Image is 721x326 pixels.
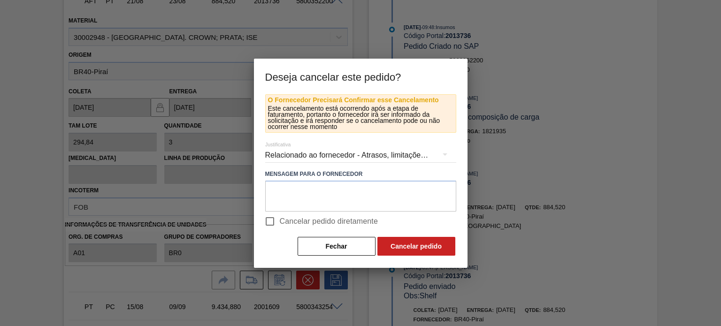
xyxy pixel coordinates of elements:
button: Cancelar pedido [377,237,455,256]
p: O Fornecedor Precisará Confirmar esse Cancelamento [268,97,453,103]
h3: Deseja cancelar este pedido? [254,59,468,94]
p: Este cancelamento está ocorrendo após a etapa de faturamento, portanto o fornecedor irá ser infor... [268,106,453,130]
label: Mensagem para o Fornecedor [265,167,456,181]
div: Relacionado ao fornecedor - Atrasos, limitações de capacidade, etc. [265,142,456,168]
button: Fechar [298,237,376,256]
span: Cancelar pedido diretamente [280,216,378,227]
